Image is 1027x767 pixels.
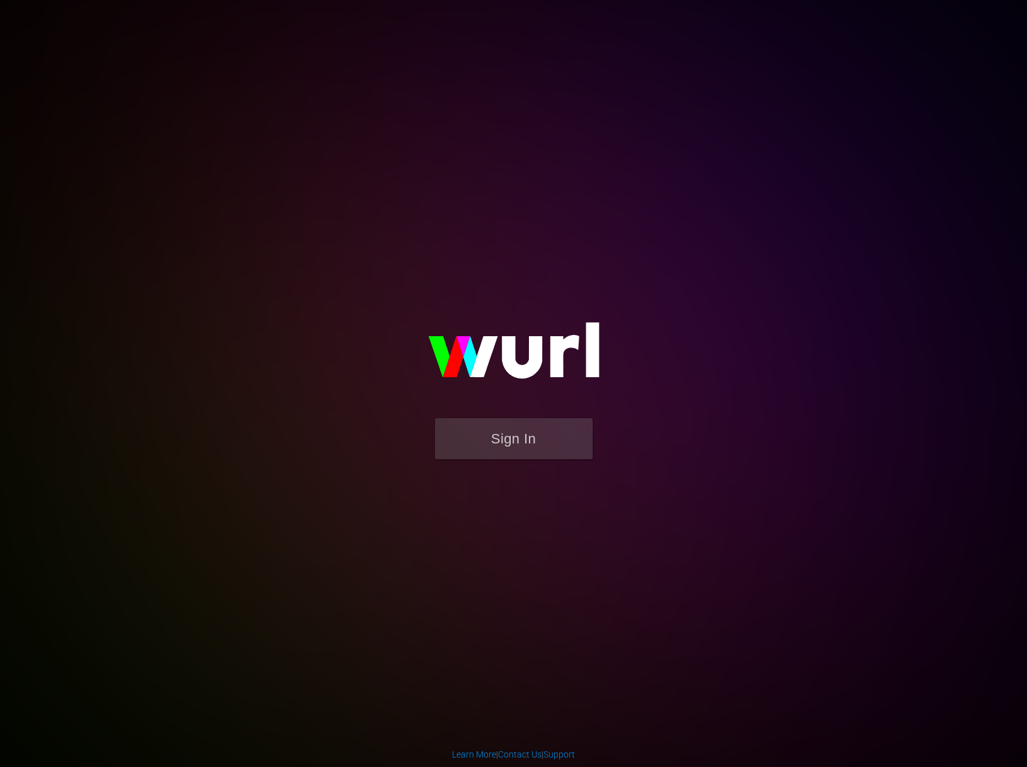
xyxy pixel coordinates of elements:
img: wurl-logo-on-black-223613ac3d8ba8fe6dc639794a292ebdb59501304c7dfd60c99c58986ef67473.svg [388,295,640,418]
a: Support [543,749,575,759]
a: Learn More [452,749,496,759]
a: Contact Us [498,749,542,759]
div: | | [452,748,575,761]
button: Sign In [435,418,593,459]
